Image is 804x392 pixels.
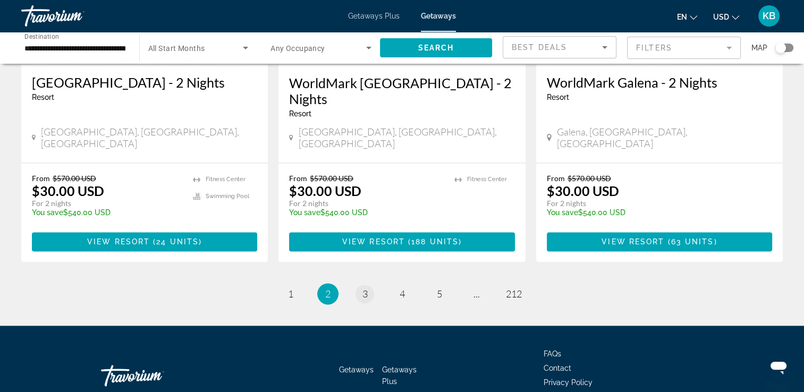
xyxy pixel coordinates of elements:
[348,12,400,20] a: Getaways Plus
[664,237,717,246] span: ( )
[512,41,607,54] mat-select: Sort by
[557,126,772,149] span: Galena, [GEOGRAPHIC_DATA], [GEOGRAPHIC_DATA]
[544,364,571,372] a: Contact
[21,283,783,304] nav: Pagination
[405,237,462,246] span: ( )
[342,237,405,246] span: View Resort
[289,199,443,208] p: For 2 nights
[627,36,741,59] button: Filter
[421,12,456,20] a: Getaways
[677,13,687,21] span: en
[288,288,293,300] span: 1
[289,232,514,251] button: View Resort(188 units)
[53,174,96,183] span: $570.00 USD
[547,74,772,90] a: WorldMark Galena - 2 Nights
[289,109,311,118] span: Resort
[32,232,257,251] button: View Resort(24 units)
[547,208,761,217] p: $540.00 USD
[32,208,63,217] span: You save
[512,43,567,52] span: Best Deals
[289,75,514,107] a: WorldMark [GEOGRAPHIC_DATA] - 2 Nights
[473,288,480,300] span: ...
[299,126,515,149] span: [GEOGRAPHIC_DATA], [GEOGRAPHIC_DATA], [GEOGRAPHIC_DATA]
[32,183,104,199] p: $30.00 USD
[547,174,565,183] span: From
[467,176,507,183] span: Fitness Center
[24,32,59,40] span: Destination
[339,365,374,374] a: Getaways
[677,9,697,24] button: Change language
[418,44,454,52] span: Search
[761,350,795,384] iframe: Button to launch messaging window
[32,199,182,208] p: For 2 nights
[602,237,664,246] span: View Resort
[547,199,761,208] p: For 2 nights
[755,5,783,27] button: User Menu
[310,174,353,183] span: $570.00 USD
[32,208,182,217] p: $540.00 USD
[148,44,205,53] span: All Start Months
[763,11,775,21] span: KB
[289,208,443,217] p: $540.00 USD
[544,378,593,387] a: Privacy Policy
[547,183,619,199] p: $30.00 USD
[87,237,150,246] span: View Resort
[21,2,128,30] a: Travorium
[380,38,493,57] button: Search
[506,288,522,300] span: 212
[382,365,417,386] a: Getaways Plus
[289,174,307,183] span: From
[101,360,207,391] a: Travorium
[289,183,361,199] p: $30.00 USD
[671,237,714,246] span: 63 units
[437,288,442,300] span: 5
[325,288,331,300] span: 2
[270,44,325,53] span: Any Occupancy
[713,9,739,24] button: Change currency
[544,350,561,358] a: FAQs
[32,174,50,183] span: From
[411,237,459,246] span: 188 units
[156,237,199,246] span: 24 units
[41,126,257,149] span: [GEOGRAPHIC_DATA], [GEOGRAPHIC_DATA], [GEOGRAPHIC_DATA]
[206,176,246,183] span: Fitness Center
[32,74,257,90] a: [GEOGRAPHIC_DATA] - 2 Nights
[547,208,578,217] span: You save
[289,208,320,217] span: You save
[400,288,405,300] span: 4
[206,193,249,200] span: Swimming Pool
[547,232,772,251] button: View Resort(63 units)
[568,174,611,183] span: $570.00 USD
[751,40,767,55] span: Map
[713,13,729,21] span: USD
[150,237,202,246] span: ( )
[362,288,368,300] span: 3
[32,93,54,101] span: Resort
[547,93,569,101] span: Resort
